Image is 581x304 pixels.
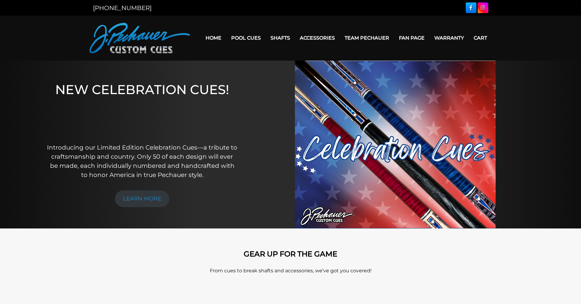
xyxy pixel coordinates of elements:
[117,267,464,274] p: From cues to break shafts and accessories, we’ve got you covered!
[226,30,266,46] a: Pool Cues
[89,23,190,53] img: Pechauer Custom Cues
[429,30,469,46] a: Warranty
[47,82,238,135] h1: NEW CELEBRATION CUES!
[201,30,226,46] a: Home
[394,30,429,46] a: Fan Page
[266,30,295,46] a: Shafts
[469,30,492,46] a: Cart
[47,143,238,179] p: Introducing our Limited Edition Celebration Cues—a tribute to craftsmanship and country. Only 50 ...
[295,30,340,46] a: Accessories
[340,30,394,46] a: Team Pechauer
[244,249,337,258] strong: GEAR UP FOR THE GAME
[115,190,169,207] a: LEARN MORE
[93,4,152,12] a: [PHONE_NUMBER]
